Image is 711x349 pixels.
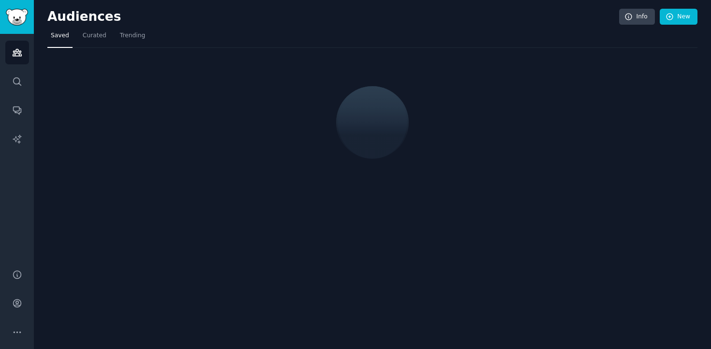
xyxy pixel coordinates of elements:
[79,28,110,48] a: Curated
[120,31,145,40] span: Trending
[47,9,619,25] h2: Audiences
[51,31,69,40] span: Saved
[117,28,148,48] a: Trending
[47,28,73,48] a: Saved
[83,31,106,40] span: Curated
[6,9,28,26] img: GummySearch logo
[619,9,655,25] a: Info
[660,9,697,25] a: New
